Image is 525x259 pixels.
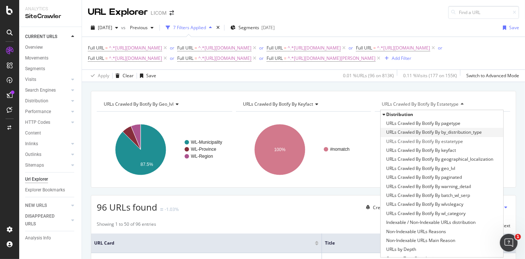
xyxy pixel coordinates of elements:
[25,212,62,228] div: DISAPPEARED URLS
[94,240,313,246] span: URL Card
[98,24,112,31] span: 2025 Sep. 5th
[284,55,286,61] span: =
[267,55,283,61] span: Full URL
[170,55,174,61] div: or
[25,65,76,73] a: Segments
[105,45,108,51] span: =
[386,129,482,136] span: URLs Crawled By Botify By by_distribution_type
[25,119,50,126] div: HTTP Codes
[88,6,148,18] div: URL Explorer
[163,22,215,34] button: 7 Filters Applied
[121,24,127,31] span: vs
[25,129,76,137] a: Content
[261,24,275,31] div: [DATE]
[284,45,286,51] span: =
[448,6,519,19] input: Find a URL
[356,45,372,51] span: Full URL
[25,44,76,51] a: Overview
[25,12,76,21] div: SiteCrawler
[169,10,174,16] div: arrow-right-arrow-left
[104,101,174,107] span: URLs Crawled By Botify By geo_lvl
[380,98,504,110] h4: URLs Crawled By Botify By estatetype
[25,151,69,159] a: Outlinks
[500,234,518,252] iframe: Intercom live chat
[25,140,69,148] a: Inlinks
[509,24,519,31] div: Save
[267,45,283,51] span: Full URL
[463,70,519,82] button: Switch to Advanced Mode
[191,154,213,159] text: WL-Region
[325,240,498,246] span: Title
[259,44,264,51] button: or
[25,33,57,41] div: CURRENT URLS
[25,97,48,105] div: Distribution
[343,72,394,79] div: 0.01 % URLs ( 96 on 813K )
[241,98,365,110] h4: URLs Crawled By Botify By keyfact
[198,43,251,53] span: ^.*[URL][DOMAIN_NAME]
[109,53,162,64] span: ^.*[URL][DOMAIN_NAME]
[123,72,134,79] div: Clear
[25,86,56,94] div: Search Engines
[236,117,369,182] svg: A chart.
[382,101,459,107] span: URLs Crawled By Botify By estatetype
[195,45,197,51] span: =
[105,55,108,61] span: =
[386,219,476,226] span: Indexable / Non-Indexable URLs distribution
[127,22,157,34] button: Previous
[25,76,36,84] div: Visits
[25,76,69,84] a: Visits
[25,234,76,242] a: Analysis Info
[88,45,104,51] span: Full URL
[25,161,44,169] div: Sitemaps
[227,22,278,34] button: Segments[DATE]
[25,202,47,209] div: NEW URLS
[243,101,313,107] span: URLs Crawled By Botify By keyfact
[25,175,48,183] div: Url Explorer
[386,165,455,172] span: URLs Crawled By Botify By geo_lvl
[88,22,121,34] button: [DATE]
[25,151,41,159] div: Outlinks
[438,44,442,51] button: or
[25,161,69,169] a: Sitemaps
[25,44,43,51] div: Overview
[198,53,251,64] span: ^.*[URL][DOMAIN_NAME]
[170,55,174,62] button: or
[288,43,341,53] span: ^.*[URL][DOMAIN_NAME]
[165,206,179,212] div: -1.03%
[191,140,222,145] text: WL-Municipality
[501,221,510,230] button: Next
[382,54,411,63] button: Add Filter
[386,156,493,163] span: URLs Crawled By Botify By geographical_localization
[25,234,51,242] div: Analysis Info
[25,129,41,137] div: Content
[375,117,508,182] div: A chart.
[515,234,521,240] span: 1
[146,72,156,79] div: Save
[386,183,471,190] span: URLs Crawled By Botify By warning_detail
[25,212,69,228] a: DISAPPEARED URLS
[127,24,148,31] span: Previous
[25,54,48,62] div: Movements
[25,119,69,126] a: HTTP Codes
[25,108,69,116] a: Performance
[173,24,206,31] div: 7 Filters Applied
[25,54,76,62] a: Movements
[349,45,353,51] div: or
[195,55,197,61] span: =
[403,72,457,79] div: 0.11 % Visits ( 177 on 155K )
[373,45,376,51] span: =
[151,9,167,17] div: LICOM
[177,55,193,61] span: Full URL
[349,44,353,51] button: or
[259,45,264,51] div: or
[259,55,264,61] div: or
[25,97,69,105] a: Distribution
[386,201,463,208] span: URLs Crawled By Botify By wlvslegacy
[97,201,157,213] span: 96 URLs found
[170,45,174,51] div: or
[97,117,230,182] div: A chart.
[392,55,411,61] div: Add Filter
[330,147,350,152] text: #nomatch
[373,204,398,211] div: Create alert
